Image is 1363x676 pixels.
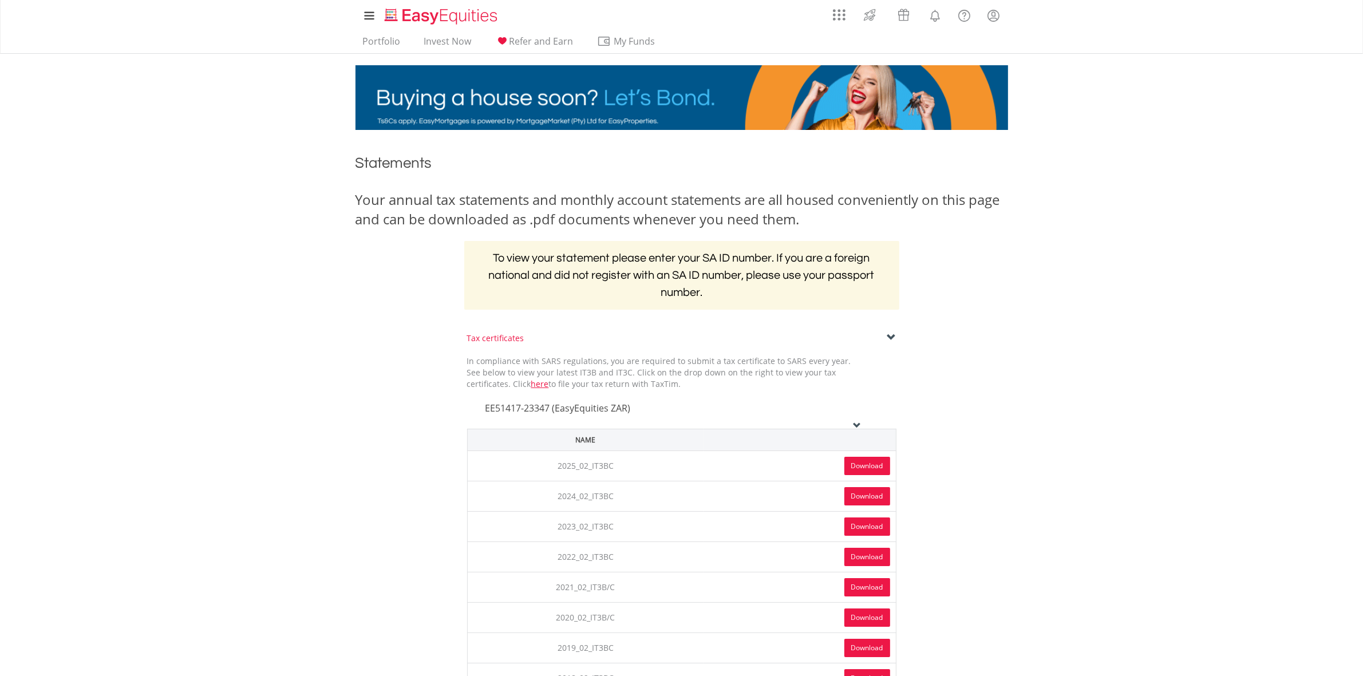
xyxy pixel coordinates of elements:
span: In compliance with SARS regulations, you are required to submit a tax certificate to SARS every y... [467,355,851,389]
a: Download [844,457,890,475]
a: Portfolio [358,35,405,53]
a: Notifications [920,3,950,26]
td: 2022_02_IT3BC [467,541,704,572]
a: Download [844,578,890,596]
a: Download [844,487,890,505]
h2: To view your statement please enter your SA ID number. If you are a foreign national and did not ... [464,241,899,310]
td: 2019_02_IT3BC [467,632,704,663]
a: Download [844,548,890,566]
span: Refer and Earn [509,35,574,48]
td: 2025_02_IT3BC [467,450,704,481]
a: AppsGrid [825,3,853,21]
td: 2023_02_IT3BC [467,511,704,541]
a: Invest Now [420,35,476,53]
a: My Profile [979,3,1008,28]
a: Download [844,608,890,627]
a: FAQ's and Support [950,3,979,26]
div: Tax certificates [467,333,896,344]
div: Your annual tax statements and monthly account statements are all housed conveniently on this pag... [355,190,1008,230]
a: Download [844,517,890,536]
img: EasyEquities_Logo.png [382,7,502,26]
span: My Funds [597,34,672,49]
span: Click to file your tax return with TaxTim. [513,378,681,389]
img: EasyMortage Promotion Banner [355,65,1008,130]
a: Refer and Earn [491,35,578,53]
span: Statements [355,156,432,171]
a: here [531,378,549,389]
td: 2021_02_IT3B/C [467,572,704,602]
a: Home page [380,3,502,26]
a: Vouchers [887,3,920,24]
td: 2020_02_IT3B/C [467,602,704,632]
td: 2024_02_IT3BC [467,481,704,511]
span: EE51417-23347 (EasyEquities ZAR) [485,402,630,414]
a: Download [844,639,890,657]
img: grid-menu-icon.svg [833,9,846,21]
th: Name [467,429,704,450]
img: thrive-v2.svg [860,6,879,24]
img: vouchers-v2.svg [894,6,913,24]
